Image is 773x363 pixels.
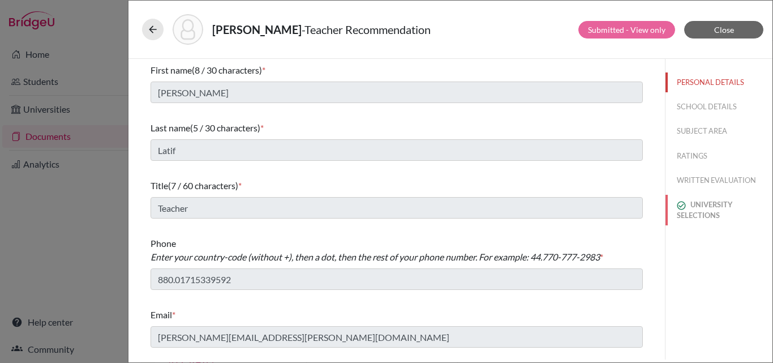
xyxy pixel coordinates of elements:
span: - Teacher Recommendation [302,23,431,36]
strong: [PERSON_NAME] [212,23,302,36]
span: (7 / 60 characters) [168,180,238,191]
button: WRITTEN EVALUATION [665,170,772,190]
i: Enter your country-code (without +), then a dot, then the rest of your phone number. For example:... [151,251,600,262]
span: (5 / 30 characters) [190,122,260,133]
button: PERSONAL DETAILS [665,72,772,92]
span: Last name [151,122,190,133]
span: Email [151,309,172,320]
span: (8 / 30 characters) [192,65,262,75]
img: check_circle_outline-e4d4ac0f8e9136db5ab2.svg [677,201,686,210]
span: Title [151,180,168,191]
button: UNIVERSITY SELECTIONS [665,195,772,225]
button: SCHOOL DETAILS [665,97,772,117]
span: Phone [151,238,600,262]
span: First name [151,65,192,75]
button: RATINGS [665,146,772,166]
button: SUBJECT AREA [665,121,772,141]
